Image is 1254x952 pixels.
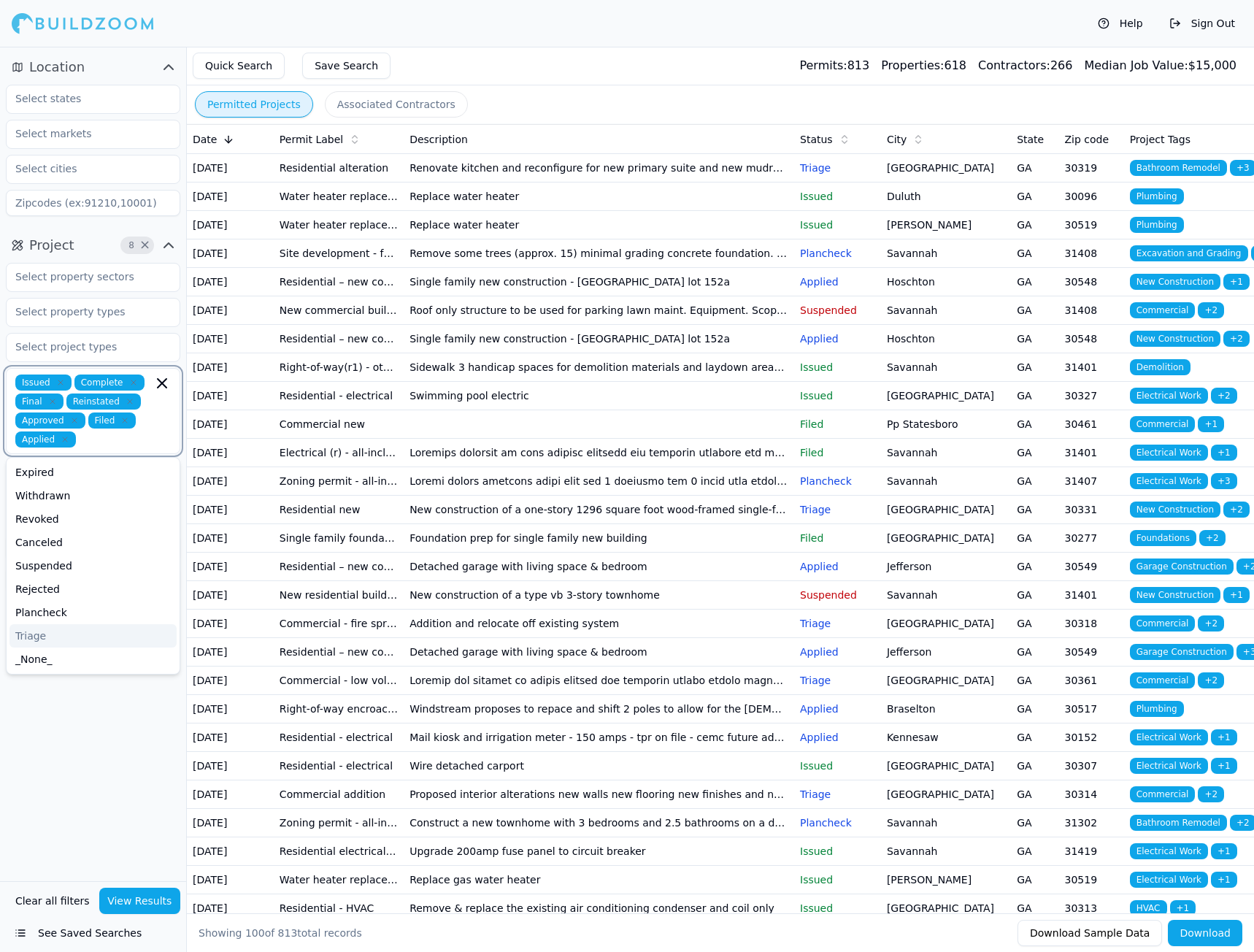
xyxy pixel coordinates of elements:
[1011,410,1058,439] td: GA
[15,394,64,410] span: Final
[881,894,1011,923] td: [GEOGRAPHIC_DATA]
[881,780,1011,809] td: [GEOGRAPHIC_DATA]
[881,496,1011,524] td: [GEOGRAPHIC_DATA]
[1018,920,1162,946] button: Download Sample Data
[800,502,875,517] p: Triage
[274,524,404,553] td: Single family foundation
[274,667,404,695] td: Commercial - low voltage
[404,211,794,239] td: Replace water heater
[800,388,875,403] p: Issued
[800,730,875,745] p: Applied
[800,844,875,859] p: Issued
[1130,900,1167,916] span: HVAC
[274,183,404,211] td: Water heater replacement
[800,275,875,289] p: Applied
[66,394,141,410] span: Reinstated
[404,809,794,837] td: Construct a new townhome with 3 bedrooms and 2.5 bathrooms on a developed lot
[1198,615,1224,632] span: + 2
[6,234,180,257] button: Project8Clear Project filters
[1198,672,1224,688] span: + 2
[1059,894,1124,923] td: 30313
[800,759,875,773] p: Issued
[1011,439,1058,467] td: GA
[187,667,274,695] td: [DATE]
[404,723,794,752] td: Mail kiosk and irrigation meter - 150 amps - tpr on file - cemc future address will be [STREET_AD...
[1170,900,1196,916] span: + 1
[881,439,1011,467] td: Savannah
[187,638,274,667] td: [DATE]
[1130,815,1227,831] span: Bathroom Remodel
[800,559,875,574] p: Applied
[978,58,1050,72] span: Contractors:
[1162,12,1242,35] button: Sign Out
[881,553,1011,581] td: Jefferson
[274,268,404,296] td: Residential – new construction permit
[187,211,274,239] td: [DATE]
[1059,410,1124,439] td: 30461
[1211,473,1237,489] span: + 3
[1130,445,1208,461] span: Electrical Work
[1211,388,1237,404] span: + 2
[187,723,274,752] td: [DATE]
[1011,239,1058,268] td: GA
[1168,920,1242,946] button: Download
[187,353,274,382] td: [DATE]
[1011,809,1058,837] td: GA
[1130,388,1208,404] span: Electrical Work
[1011,866,1058,894] td: GA
[15,375,72,391] span: Issued
[1059,268,1124,296] td: 30548
[800,531,875,545] p: Filed
[800,588,875,602] p: Suspended
[187,183,274,211] td: [DATE]
[7,264,161,290] input: Select property sectors
[881,58,944,72] span: Properties:
[404,866,794,894] td: Replace gas water heater
[9,577,177,601] div: Rejected
[187,410,274,439] td: [DATE]
[404,894,794,923] td: Remove & replace the existing air conditioning condenser and coil only
[1130,473,1208,489] span: Electrical Work
[1130,217,1184,233] span: Plumbing
[7,85,161,112] input: Select states
[1211,872,1237,888] span: + 1
[274,211,404,239] td: Water heater replacement
[1090,12,1150,35] button: Help
[1011,183,1058,211] td: GA
[800,246,875,261] p: Plancheck
[800,303,875,318] p: Suspended
[1059,467,1124,496] td: 31407
[1059,296,1124,325] td: 31408
[274,325,404,353] td: Residential – new construction permit
[1011,353,1058,382] td: GA
[1059,154,1124,183] td: 30319
[1017,132,1044,147] span: State
[1211,843,1237,859] span: + 1
[302,53,391,79] button: Save Search
[1130,558,1234,575] span: Garage Construction
[1011,553,1058,581] td: GA
[187,809,274,837] td: [DATE]
[1059,837,1124,866] td: 31419
[1211,729,1237,745] span: + 1
[88,412,136,429] span: Filed
[404,752,794,780] td: Wire detached carport
[6,190,180,216] input: Zipcodes (ex:91210,10001)
[187,154,274,183] td: [DATE]
[404,382,794,410] td: Swimming pool electric
[1011,467,1058,496] td: GA
[1011,752,1058,780] td: GA
[1130,843,1208,859] span: Electrical Work
[9,461,177,484] div: Expired
[1011,496,1058,524] td: GA
[1130,274,1220,290] span: New Construction
[404,695,794,723] td: Windstream proposes to repace and shift 2 poles to allow for the [DEMOGRAPHIC_DATA]-fil-a type te...
[274,296,404,325] td: New commercial building
[274,780,404,809] td: Commercial addition
[187,296,274,325] td: [DATE]
[1130,502,1220,518] span: New Construction
[404,239,794,268] td: Remove some trees (approx. 15) minimal grading concrete foundation. Building is 4000 sq. Ft
[1130,302,1196,318] span: Commercial
[800,872,875,887] p: Issued
[404,467,794,496] td: Loremi dolors ametcons adipi elit sed 1 doeiusmo tem 0 incid utla etdoloremag aliquaeni adminimve...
